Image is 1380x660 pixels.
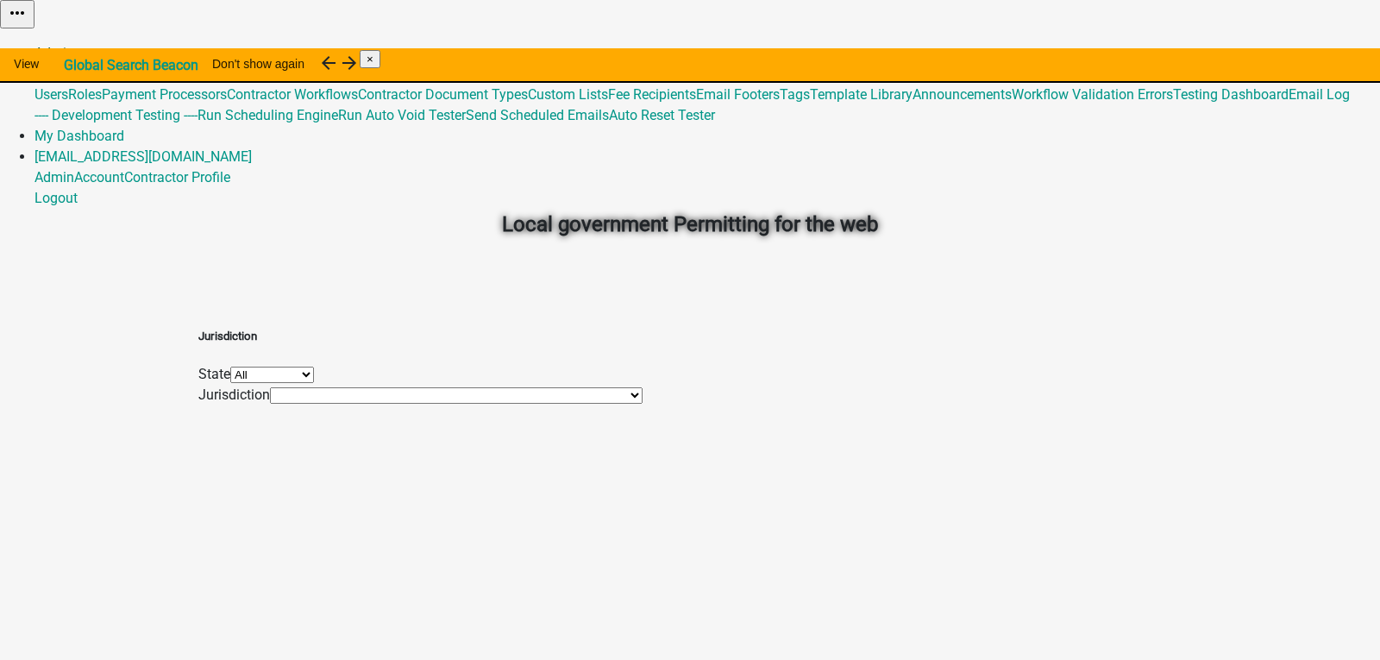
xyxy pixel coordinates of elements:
[367,53,373,66] span: ×
[198,366,230,382] label: State
[198,328,643,345] h5: Jurisdiction
[64,57,198,73] strong: Global Search Beacon
[360,50,380,68] button: Close
[318,53,339,73] i: arrow_back
[211,209,1169,240] h2: Local government Permitting for the web
[339,53,360,73] i: arrow_forward
[198,48,318,79] button: Don't show again
[198,387,270,403] label: Jurisdiction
